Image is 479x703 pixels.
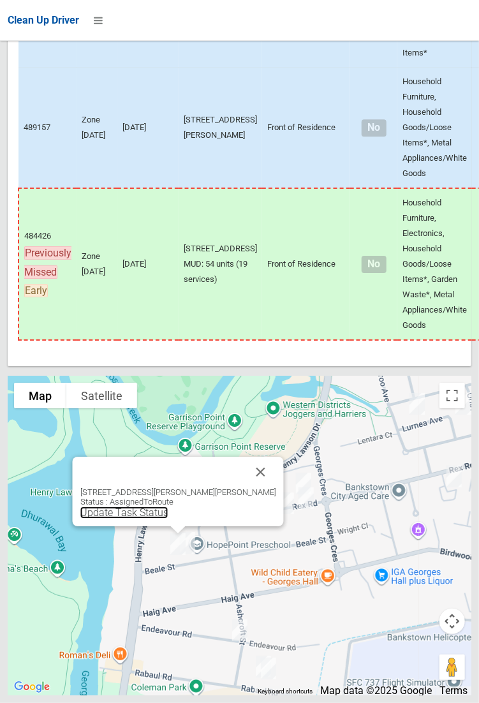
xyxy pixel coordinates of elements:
[18,68,77,189] td: 489157
[80,487,276,519] div: [STREET_ADDRESS][PERSON_NAME][PERSON_NAME] Status : AssignedToRoute
[77,68,117,189] td: Zone [DATE]
[245,457,276,487] button: Close
[397,68,472,189] td: Household Furniture, Household Goods/Loose Items*, Metal Appliances/White Goods
[355,259,392,270] h4: Normal sized
[439,383,465,408] button: Toggle fullscreen view
[320,685,432,697] span: Map data ©2025 Google
[291,468,316,500] div: 154 Rex Road, GEORGES HALL NSW 2198<br>Status : AssignedToRoute<br><a href="/driver/booking/48906...
[256,653,281,685] div: 18 Rabaul Road, GEORGES HALL NSW 2198<br>Status : Collected<br><a href="/driver/booking/488872/co...
[18,188,77,340] td: 484426
[439,655,465,680] button: Drag Pegman onto the map to open Street View
[441,461,467,492] div: 135 Rex Road, GEORGES HALL NSW 2198<br>Status : AssignedToRoute<br><a href="/driver/booking/48750...
[14,383,66,408] button: Show street map
[24,246,71,279] span: Previously Missed
[404,388,430,420] div: 5 Lurnea Avenue, GEORGES HALL NSW 2198<br>Status : AssignedToRoute<br><a href="/driver/booking/48...
[179,188,262,340] td: [STREET_ADDRESS] MUD: 54 units (19 services)
[362,119,387,137] span: No
[258,687,313,696] button: Keyboard shortcuts
[8,14,79,26] span: Clean Up Driver
[293,482,319,514] div: 165A Rex Road, GEORGES HALL NSW 2198<br>Status : AssignedToRoute<br><a href="/driver/booking/4887...
[77,188,117,340] td: Zone [DATE]
[355,122,392,133] h4: Normal sized
[80,507,168,519] a: Update Task Status
[66,383,137,408] button: Show satellite imagery
[397,188,472,340] td: Household Furniture, Electronics, Household Goods/Loose Items*, Garden Waste*, Metal Appliances/W...
[439,685,468,697] a: Terms (opens in new tab)
[227,614,253,646] div: 19 Ashcroft Street, GEORGES HALL NSW 2198<br>Status : Collected<br><a href="/driver/booking/48948...
[179,68,262,189] td: [STREET_ADDRESS][PERSON_NAME]
[117,188,179,340] td: [DATE]
[439,609,465,634] button: Map camera controls
[274,487,299,519] div: 173 Rex Road, GEORGES HALL NSW 2198<br>Status : AssignedToRoute<br><a href="/driver/booking/48466...
[362,256,387,273] span: No
[251,651,276,683] div: 20 Rabaul Road, GEORGES HALL NSW 2198<br>Status : Collected<br><a href="/driver/booking/489524/co...
[165,528,191,560] div: 52 Beale Street, GEORGES HALL NSW 2198<br>Status : AssignedToRoute<br><a href="/driver/booking/48...
[262,188,350,340] td: Front of Residence
[11,679,53,695] a: Click to see this area on Google Maps
[24,284,48,297] span: Early
[175,527,200,559] div: 48 Beale Street, GEORGES HALL NSW 2198<br>Status : AssignedToRoute<br><a href="/driver/booking/48...
[117,68,179,189] td: [DATE]
[11,679,53,695] img: Google
[262,68,350,189] td: Front of Residence
[8,11,79,30] a: Clean Up Driver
